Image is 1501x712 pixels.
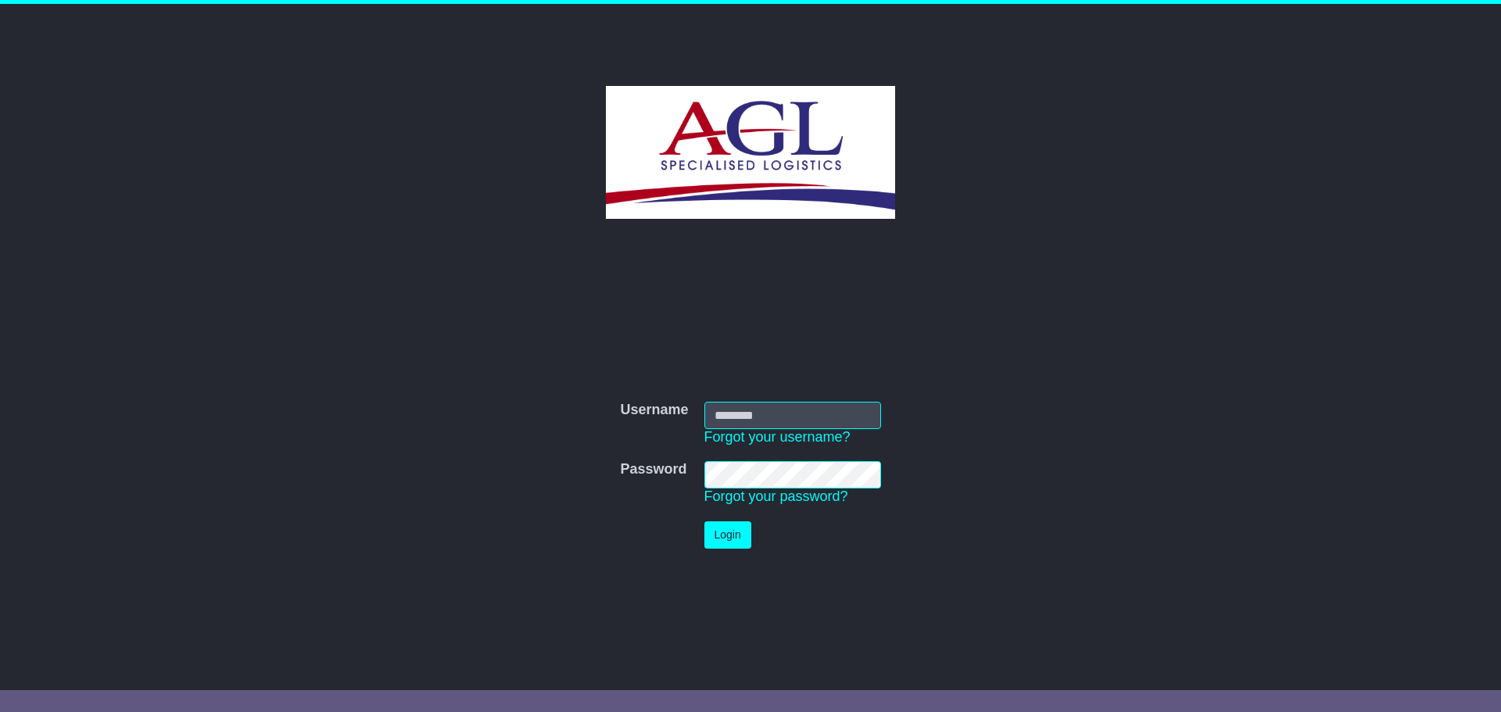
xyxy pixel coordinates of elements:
[704,521,751,549] button: Login
[620,402,688,419] label: Username
[606,86,894,219] img: AGL SPECIALISED LOGISTICS
[704,488,848,504] a: Forgot your password?
[620,461,686,478] label: Password
[704,429,851,445] a: Forgot your username?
